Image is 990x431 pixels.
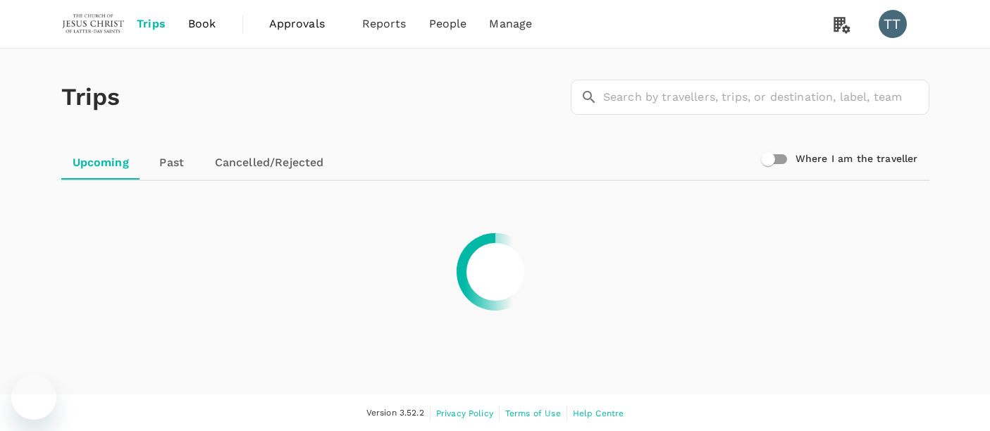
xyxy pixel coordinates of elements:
a: Cancelled/Rejected [204,146,335,180]
span: People [429,15,467,32]
span: Book [188,15,216,32]
span: Version 3.52.2 [366,406,424,420]
iframe: Button to launch messaging window [11,375,56,420]
h6: Where I am the traveller [796,151,918,167]
div: TT [879,10,907,38]
span: Help Centre [573,408,624,418]
input: Search by travellers, trips, or destination, label, team [603,80,929,115]
span: Manage [489,15,532,32]
span: Terms of Use [505,408,561,418]
span: Approvals [269,15,340,32]
span: Trips [137,15,166,32]
h1: Trips [61,49,120,146]
a: Upcoming [61,146,140,180]
span: Reports [362,15,407,32]
img: The Malaysian Church of Jesus Christ of Latter-day Saints [61,8,126,39]
span: Privacy Policy [436,408,493,418]
a: Terms of Use [505,406,561,421]
a: Help Centre [573,406,624,421]
a: Privacy Policy [436,406,493,421]
a: Past [140,146,204,180]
